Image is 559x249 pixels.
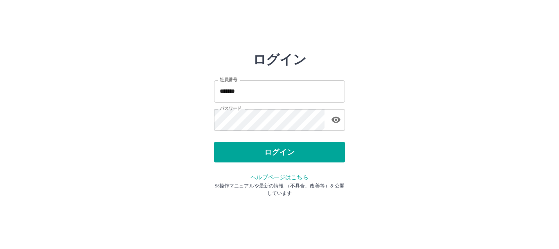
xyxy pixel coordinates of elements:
label: パスワード [220,105,241,112]
p: ※操作マニュアルや最新の情報 （不具合、改善等）を公開しています [214,182,345,197]
button: ログイン [214,142,345,162]
a: ヘルプページはこちら [250,174,308,180]
h2: ログイン [253,52,307,67]
label: 社員番号 [220,77,237,83]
